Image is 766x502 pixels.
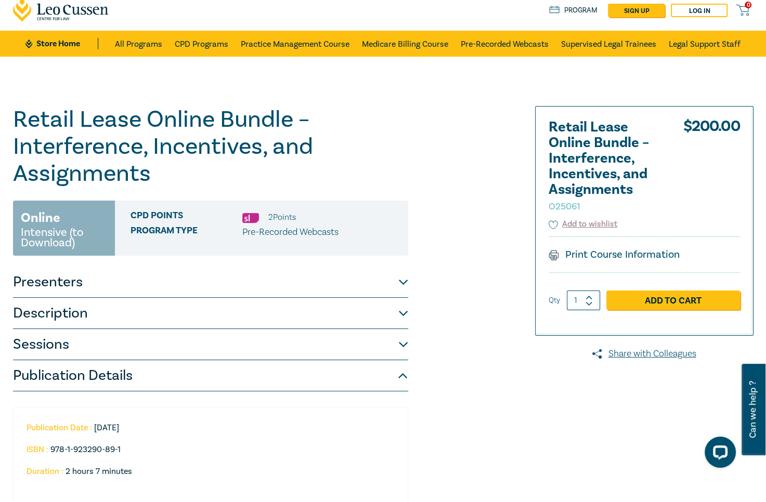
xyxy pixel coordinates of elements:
[27,423,382,432] li: [DATE]
[745,2,751,8] span: 0
[671,4,728,17] a: Log in
[608,4,665,17] a: sign up
[242,226,339,239] p: Pre-Recorded Webcasts
[25,38,98,49] a: Store Home
[461,31,549,57] a: Pre-Recorded Webcasts
[549,5,598,16] a: Program
[549,120,663,213] h2: Retail Lease Online Bundle – Interference, Incentives, and Assignments
[13,360,408,391] button: Publication Details
[27,444,48,455] strong: ISBN :
[115,31,162,57] a: All Programs
[549,218,618,230] button: Add to wishlist
[669,31,741,57] a: Legal Support Staff
[13,106,408,187] h1: Retail Lease Online Bundle – Interference, Incentives, and Assignments
[27,467,391,476] li: 2 hours 7 minutes
[549,201,580,213] small: O25061
[748,370,758,449] span: Can we help ?
[13,298,408,329] button: Description
[696,432,740,476] iframe: LiveChat chat widget
[683,120,740,218] div: $ 200.00
[268,210,296,224] li: 2 Point s
[561,31,656,57] a: Supervised Legal Trainees
[131,210,242,224] span: CPD Points
[131,226,242,239] span: Program type
[21,208,60,227] h3: Online
[549,295,560,306] label: Qty
[175,31,228,57] a: CPD Programs
[27,466,63,477] strong: Duration :
[535,347,754,361] a: Share with Colleagues
[242,213,259,223] img: Substantive Law
[27,422,92,433] strong: Publication Date :
[21,227,107,248] small: Intensive (to Download)
[567,290,600,310] input: 1
[362,31,448,57] a: Medicare Billing Course
[549,248,680,261] a: Print Course Information
[13,329,408,360] button: Sessions
[606,290,740,310] a: Add to Cart
[27,445,382,454] li: 978-1-923290-89-1
[13,267,408,298] button: Presenters
[241,31,349,57] a: Practice Management Course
